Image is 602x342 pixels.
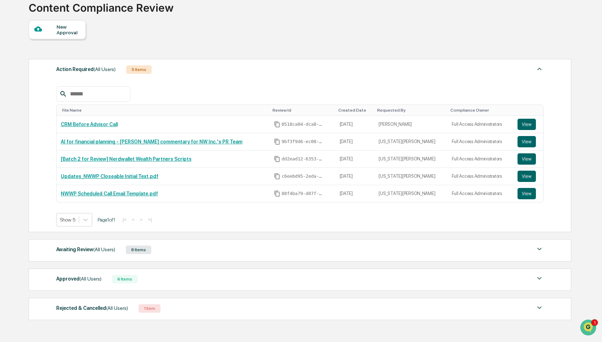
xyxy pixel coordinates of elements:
span: 9bf3f9d6-ec00-4609-a326-e373718264ae [282,139,324,145]
td: [PERSON_NAME] [374,116,447,133]
div: 🖐️ [7,126,13,132]
button: Start new chat [120,56,129,65]
span: Data Lookup [14,139,45,146]
div: Toggle SortBy [450,108,510,113]
td: Full Access Administrators [448,133,513,151]
a: AI for financial planning - [PERSON_NAME] commentary for NW Inc.'s PR Team [61,139,242,145]
a: CRM Before Advisor Call [61,122,118,127]
button: View [518,119,536,130]
span: Copy Id [274,138,280,145]
td: [DATE] [335,168,375,185]
img: Jack Rasmussen [7,89,18,101]
span: Attestations [58,125,88,132]
button: See all [110,77,129,85]
td: [DATE] [335,151,375,168]
p: How can we help? [7,15,129,26]
td: [DATE] [335,116,375,133]
a: Updates_NWWP Closeable Initial Text.pdf [61,173,158,179]
button: > [138,217,145,223]
a: NWWP Scheduled Call Email Template.pdf [61,191,158,196]
span: Copy Id [274,121,280,128]
div: Toggle SortBy [62,108,267,113]
td: Full Access Administrators [448,185,513,202]
a: 🗄️Attestations [48,123,90,135]
td: [DATE] [335,133,375,151]
div: 🔎 [7,140,13,145]
a: View [518,136,539,147]
span: Copy Id [274,173,280,179]
img: 8933085812038_c878075ebb4cc5468115_72.jpg [15,54,28,67]
span: Pylon [70,156,86,161]
span: 80f4ba79-d87f-4cb6-8458-b68e2bdb47c7 [282,191,324,196]
td: [US_STATE][PERSON_NAME] [374,151,447,168]
div: Awaiting Review [56,245,115,254]
div: 5 Items [126,65,152,74]
td: [US_STATE][PERSON_NAME] [374,168,447,185]
div: 🗄️ [51,126,57,132]
a: Powered byPylon [50,156,86,161]
img: 1746055101610-c473b297-6a78-478c-a979-82029cc54cd1 [14,96,20,102]
button: >| [146,217,154,223]
button: View [518,188,536,199]
span: c6eebd95-2eda-47bf-a497-3eb1b7318b58 [282,173,324,179]
button: View [518,153,536,165]
div: Toggle SortBy [519,108,540,113]
a: View [518,153,539,165]
div: We're available if you need us! [32,61,97,67]
button: View [518,136,536,147]
div: Toggle SortBy [273,108,333,113]
div: Past conversations [7,78,47,84]
img: caret [535,303,544,312]
td: Full Access Administrators [448,116,513,133]
img: 1746055101610-c473b297-6a78-478c-a979-82029cc54cd1 [7,54,20,67]
a: [Batch 2 for Review] Nerdwallet Wealth Partners Scripts [61,156,192,162]
iframe: Open customer support [579,319,598,338]
span: dd2ead12-6353-41e4-9b21-1b0cf20a9be1 [282,156,324,162]
td: [US_STATE][PERSON_NAME] [374,185,447,202]
td: [DATE] [335,185,375,202]
div: Approved [56,274,101,283]
td: Full Access Administrators [448,151,513,168]
div: Toggle SortBy [338,108,372,113]
div: Toggle SortBy [377,108,444,113]
span: Copy Id [274,156,280,162]
span: [DATE] [63,96,77,102]
img: caret [535,274,544,283]
a: View [518,171,539,182]
span: Page 1 of 1 [98,217,115,223]
img: caret [535,65,544,73]
span: (All Users) [80,276,101,282]
span: Copy Id [274,190,280,197]
div: 1 Item [139,304,160,313]
span: (All Users) [94,66,116,72]
img: caret [535,245,544,253]
span: 0518ca04-dca8-4ae0-a767-ef58864fa02b [282,122,324,127]
span: • [59,96,61,102]
a: View [518,119,539,130]
span: (All Users) [93,247,115,252]
span: [PERSON_NAME] [22,96,57,102]
span: (All Users) [106,305,128,311]
a: View [518,188,539,199]
div: New Approval [57,24,80,35]
button: |< [121,217,129,223]
button: View [518,171,536,182]
div: 6 Items [112,275,138,283]
button: < [130,217,137,223]
td: [US_STATE][PERSON_NAME] [374,133,447,151]
a: 🔎Data Lookup [4,136,47,149]
span: Preclearance [14,125,46,132]
div: 8 Items [126,246,151,254]
div: Action Required [56,65,116,74]
a: 🖐️Preclearance [4,123,48,135]
div: Rejected & Cancelled [56,303,128,313]
td: Full Access Administrators [448,168,513,185]
div: Start new chat [32,54,116,61]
